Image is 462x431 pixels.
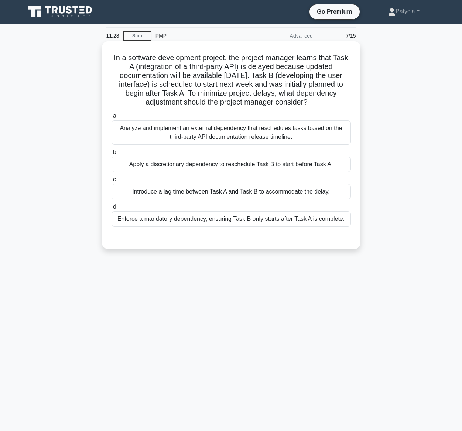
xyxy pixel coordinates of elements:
[102,28,123,43] div: 11:28
[112,120,351,145] div: Analyze and implement an external dependency that reschedules tasks based on the third-party API ...
[113,176,117,182] span: c.
[253,28,317,43] div: Advanced
[113,113,118,119] span: a.
[151,28,253,43] div: PMP
[113,203,118,210] span: d.
[113,149,118,155] span: b.
[112,157,351,172] div: Apply a discretionary dependency to reschedule Task B to start before Task A.
[112,211,351,227] div: Enforce a mandatory dependency, ensuring Task B only starts after Task A is complete.
[123,31,151,41] a: Stop
[112,184,351,199] div: Introduce a lag time between Task A and Task B to accommodate the delay.
[312,7,356,16] a: Go Premium
[370,4,437,19] a: Patycja
[317,28,360,43] div: 7/15
[111,53,352,107] h5: In a software development project, the project manager learns that Task A (integration of a third...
